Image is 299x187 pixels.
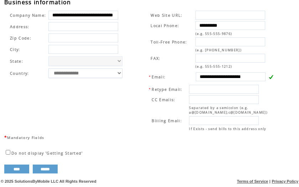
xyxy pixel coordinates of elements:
[195,48,242,52] span: (e.g. [PHONE_NUMBER])
[152,87,182,92] span: Retype Email:
[10,36,31,41] span: Zip Code:
[268,74,273,79] img: v.gif
[152,74,166,79] span: Email:
[151,23,179,28] span: Local Phone:
[7,135,44,140] span: Mandatory Fields
[10,13,46,18] span: Company Name:
[152,97,175,102] span: CC Emails:
[10,59,46,64] span: State:
[10,24,30,29] span: Address:
[11,151,83,156] span: Do not display 'Getting Started'
[237,179,268,183] a: Terms of Service
[189,126,266,131] span: If Exists - send bills to this address only
[195,64,232,69] span: (e.g. 555-555-1212)
[152,118,182,123] span: Billing Email:
[195,31,232,36] span: (e.g. 555-555-9876)
[10,47,20,52] span: City:
[151,56,160,61] span: FAX:
[10,71,29,76] span: Country:
[1,179,96,183] span: © 2025 SolutionsByMobile LLC All Rights Reserved
[151,13,182,18] span: Web Site URL:
[189,105,268,115] span: Separated by a semicolon (e.g. a@[DOMAIN_NAME];c@[DOMAIN_NAME])
[151,40,187,45] span: Toll-Free Phone:
[272,179,298,183] a: Privacy Policy
[269,179,271,183] span: |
